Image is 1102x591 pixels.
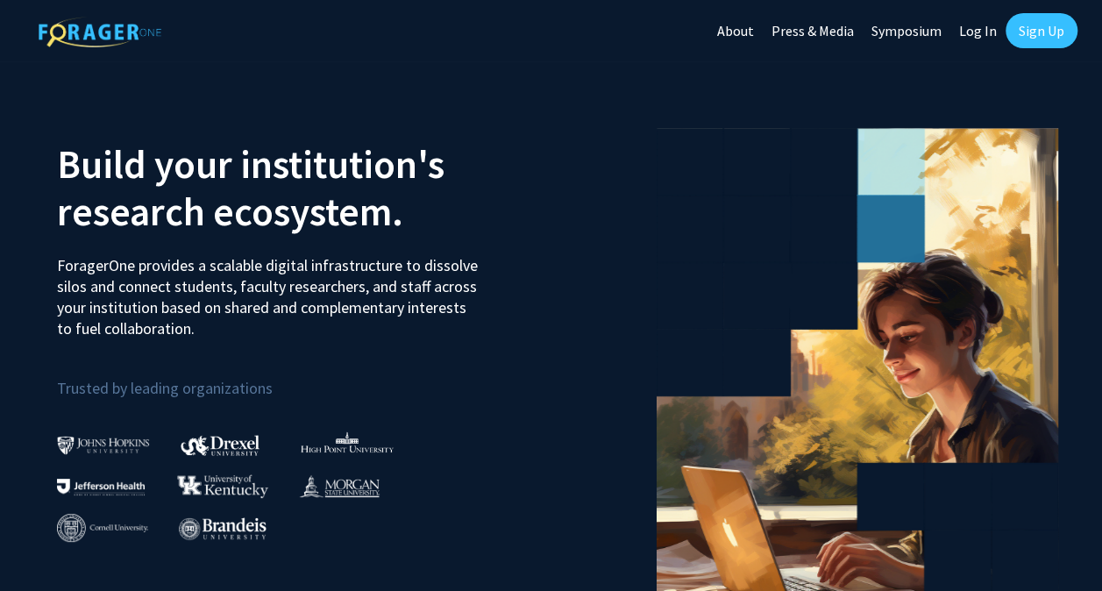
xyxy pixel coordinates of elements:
[57,436,150,454] img: Johns Hopkins University
[57,514,148,543] img: Cornell University
[57,479,145,495] img: Thomas Jefferson University
[13,512,75,578] iframe: Chat
[57,140,538,235] h2: Build your institution's research ecosystem.
[57,353,538,402] p: Trusted by leading organizations
[299,474,380,497] img: Morgan State University
[181,435,260,455] img: Drexel University
[177,474,268,498] img: University of Kentucky
[57,242,480,339] p: ForagerOne provides a scalable digital infrastructure to dissolve silos and connect students, fac...
[1006,13,1077,48] a: Sign Up
[39,17,161,47] img: ForagerOne Logo
[179,517,267,539] img: Brandeis University
[301,431,394,452] img: High Point University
